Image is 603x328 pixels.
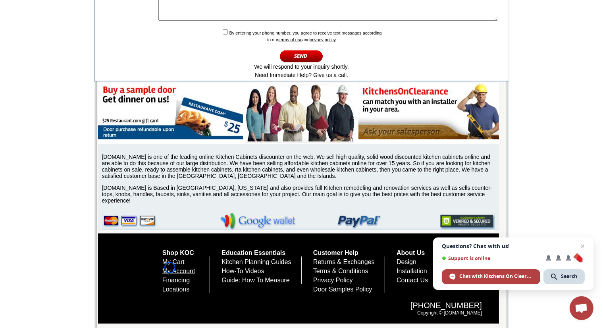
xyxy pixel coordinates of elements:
[397,277,428,284] a: Contact Us
[162,249,194,256] a: Shop KOC
[543,269,585,284] div: Search
[280,50,323,63] input: Continue
[254,64,349,78] span: We will respond to your inquiry shortly. Need Immediate Help? Give us a call.
[222,249,285,256] a: Education Essentials
[313,277,353,284] a: Privacy Policy
[117,293,490,324] div: Copyright © [DOMAIN_NAME]
[125,301,482,310] span: [PHONE_NUMBER]
[442,269,540,284] div: Chat with Kitchens On Clearance
[578,241,588,251] span: Close chat
[442,255,540,261] span: Support is online
[222,268,264,274] a: How-To Videos
[570,296,593,320] div: Open chat
[102,185,499,204] p: [DOMAIN_NAME] is Based in [GEOGRAPHIC_DATA], [US_STATE] and also provides full Kitchen remodeling...
[95,27,508,80] td: By entering your phone number, you agree to receive text messages according to our and
[162,286,190,293] a: Locations
[459,273,533,280] span: Chat with Kitchens On Clearance
[102,154,499,179] p: [DOMAIN_NAME] is one of the leading online Kitchen Cabinets discounter on the web. We sell high q...
[313,249,385,257] h5: Customer Help
[222,277,289,284] a: Guide: How To Measure
[442,243,585,249] span: Questions? Chat with us!
[397,268,427,274] a: Installation
[313,259,375,265] a: Returns & Exchanges
[397,249,425,256] a: About Us
[222,259,291,265] a: Kitchen Planning Guides
[313,268,368,274] a: Terms & Conditions
[162,277,190,284] a: Financing
[162,259,185,265] a: My Cart
[397,259,416,265] a: Design
[313,286,372,293] a: Door Samples Policy
[561,273,577,280] span: Search
[310,37,336,42] a: privacy policy
[162,268,195,274] a: My Account
[278,37,302,42] a: terms of use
